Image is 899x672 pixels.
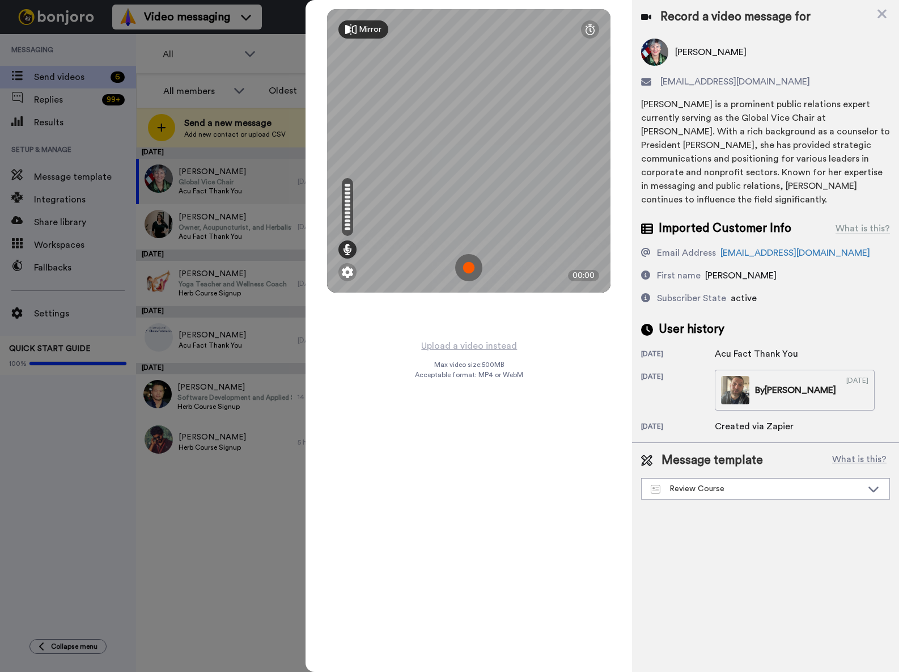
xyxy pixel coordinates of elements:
div: [DATE] [846,376,868,404]
span: User history [659,321,724,338]
div: By [PERSON_NAME] [755,383,836,397]
button: Upload a video instead [418,339,520,353]
img: ic_gear.svg [342,267,353,278]
button: What is this? [829,452,890,469]
div: [DATE] [641,349,715,361]
div: Created via Zapier [715,420,794,433]
span: Max video size: 500 MB [434,360,504,369]
img: Message-temps.svg [651,485,660,494]
span: Imported Customer Info [659,220,791,237]
span: Message template [661,452,763,469]
div: 00:00 [568,270,599,281]
span: active [731,294,757,303]
div: [PERSON_NAME] is a prominent public relations expert currently serving as the Global Vice Chair a... [641,98,890,206]
span: [EMAIL_ADDRESS][DOMAIN_NAME] [660,75,810,88]
a: [EMAIL_ADDRESS][DOMAIN_NAME] [720,248,870,257]
div: Subscriber State [657,291,726,305]
a: By[PERSON_NAME][DATE] [715,370,875,411]
div: Acu Fact Thank You [715,347,798,361]
span: [PERSON_NAME] [705,271,777,280]
img: a3e55c90-5f00-43d7-997f-a7b42d216d45-thumb.jpg [721,376,749,404]
div: Review Course [651,483,862,495]
div: First name [657,269,701,282]
span: Acceptable format: MP4 or WebM [415,370,523,379]
img: ic_record_start.svg [455,254,482,281]
div: Email Address [657,246,716,260]
div: [DATE] [641,422,715,433]
div: [DATE] [641,372,715,411]
div: What is this? [836,222,890,235]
